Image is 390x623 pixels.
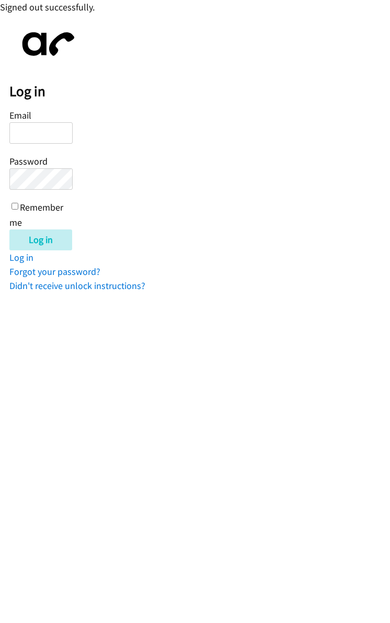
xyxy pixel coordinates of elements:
a: Didn't receive unlock instructions? [9,280,145,292]
label: Password [9,155,48,167]
img: aphone-8a226864a2ddd6a5e75d1ebefc011f4aa8f32683c2d82f3fb0802fe031f96514.svg [9,24,83,65]
label: Remember me [9,201,63,228]
a: Log in [9,251,33,263]
label: Email [9,109,31,121]
input: Log in [9,229,72,250]
h2: Log in [9,83,390,100]
a: Forgot your password? [9,266,100,278]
